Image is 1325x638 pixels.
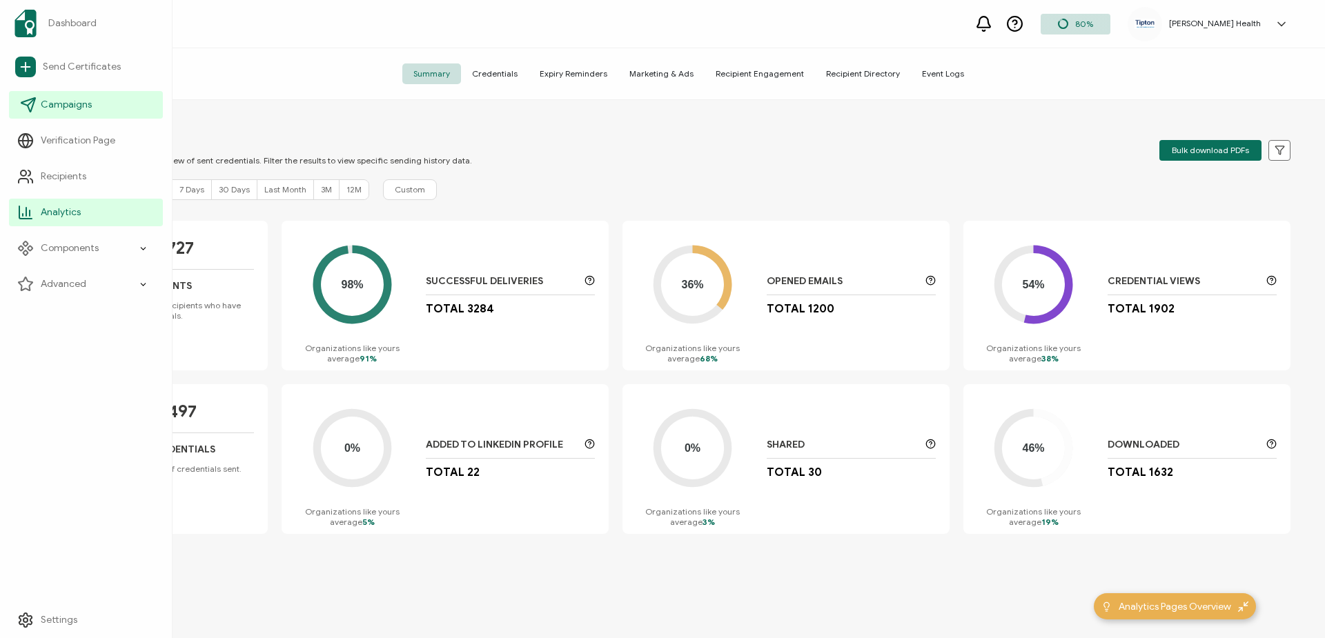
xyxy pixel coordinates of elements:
span: 3M [321,184,332,195]
span: Last Month [264,184,306,195]
span: Summary [402,63,461,84]
p: Organizations like yours average [295,506,409,527]
p: 1727 [160,238,194,259]
span: Settings [41,613,77,627]
p: Total 22 [426,466,480,479]
p: 3497 [158,401,197,422]
iframe: Chat Widget [1256,572,1325,638]
span: Verification Page [41,134,115,148]
a: Send Certificates [9,51,163,83]
p: Total 1632 [1108,466,1173,479]
p: Shared [767,439,919,451]
span: 3% [703,517,715,527]
span: 7 Days [179,184,204,195]
span: Credentials [461,63,529,84]
button: Bulk download PDFs [1159,140,1262,161]
p: Total number of credentials sent. [113,463,242,474]
p: SUMMARY [86,134,472,148]
img: sertifier-logomark-colored.svg [14,10,37,37]
p: Organizations like yours average [977,506,1090,527]
span: Recipient Directory [815,63,911,84]
span: Bulk download PDFs [1172,146,1249,154]
span: Analytics Pages Overview [1119,599,1231,614]
span: Event Logs [911,63,975,84]
a: Recipients [9,163,163,190]
span: Campaigns [41,98,92,112]
p: You can view an overview of sent credentials. Filter the results to view specific sending history... [86,155,472,166]
span: Expiry Reminders [529,63,618,84]
span: 38% [1041,353,1059,363]
span: 19% [1041,517,1059,527]
a: Analytics [9,199,163,226]
p: Opened Emails [767,275,919,288]
span: Send Certificates [43,60,121,74]
button: Custom [383,179,437,200]
p: Downloaded [1108,439,1259,451]
p: Total 1200 [767,302,834,316]
a: Dashboard [9,4,163,43]
img: d53189b9-353e-42ff-9f98-8e420995f065.jpg [1135,19,1155,29]
span: 80% [1075,19,1093,29]
span: Recipient Engagement [705,63,815,84]
p: Total 30 [767,466,822,479]
span: Components [41,241,99,255]
a: Settings [9,606,163,634]
p: Organizations like yours average [977,343,1090,363]
span: 12M [346,184,362,195]
span: Custom [395,183,425,196]
span: Advanced [41,277,86,291]
span: Recipients [41,170,86,183]
h5: [PERSON_NAME] Health [1169,19,1261,28]
a: Verification Page [9,127,163,154]
p: Total number of recipients who have received credentials. [100,300,254,321]
p: Successful Deliveries [426,275,578,288]
p: Added to LinkedIn Profile [426,439,578,451]
span: 5% [362,517,375,527]
p: Organizations like yours average [636,343,749,363]
span: 91% [360,353,377,363]
p: Organizations like yours average [295,343,409,363]
span: 68% [700,353,718,363]
p: Organizations like yours average [636,506,749,527]
p: Credential Views [1108,275,1259,288]
span: Analytics [41,206,81,219]
span: 30 Days [219,184,250,195]
p: Total 3284 [426,302,494,316]
p: Total 1902 [1108,302,1175,316]
a: Campaigns [9,91,163,119]
span: Dashboard [48,17,97,30]
span: Marketing & Ads [618,63,705,84]
img: minimize-icon.svg [1238,601,1248,612]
